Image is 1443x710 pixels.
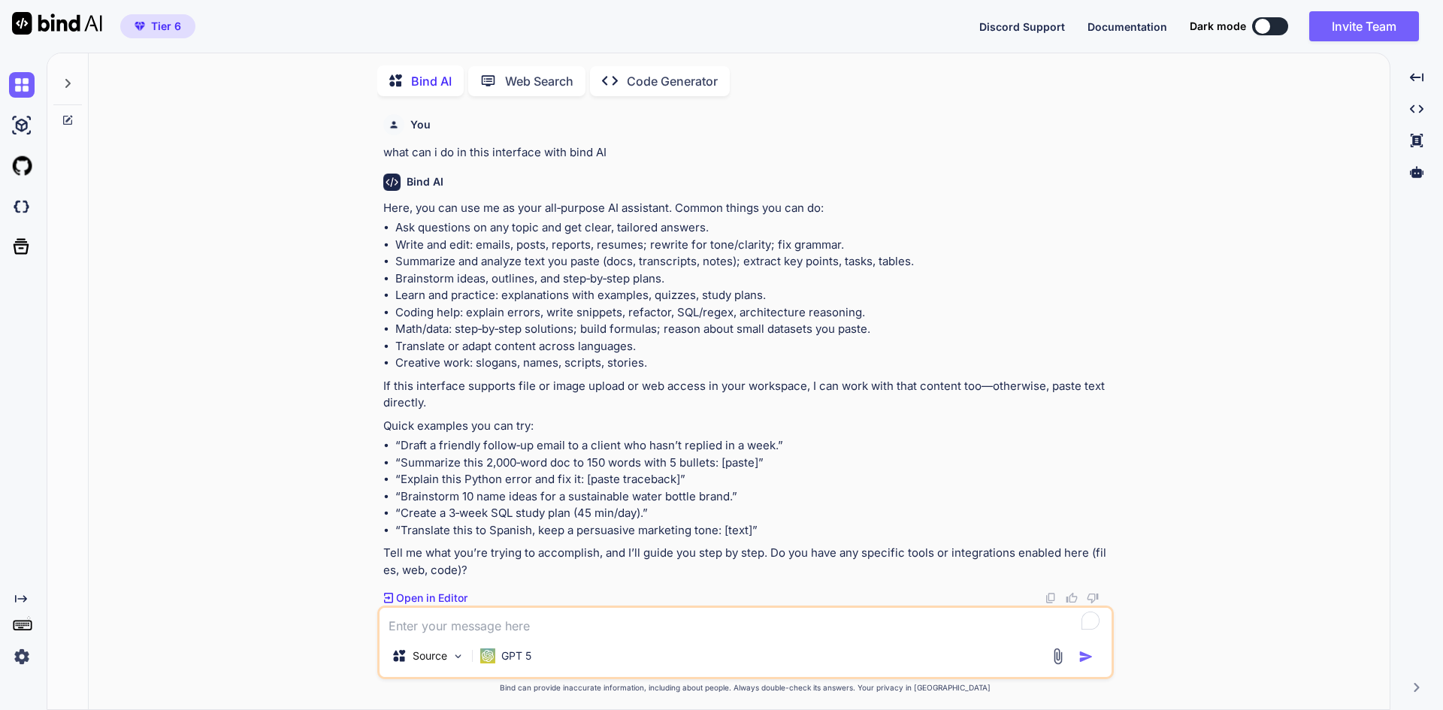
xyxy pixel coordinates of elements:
li: “Brainstorm 10 name ideas for a sustainable water bottle brand.” [395,488,1111,506]
li: “Translate this to Spanish, keep a persuasive marketing tone: [text]” [395,522,1111,539]
button: Documentation [1088,19,1167,35]
p: Tell me what you’re trying to accomplish, and I’ll guide you step by step. Do you have any specif... [383,545,1111,579]
li: Coding help: explain errors, write snippets, refactor, SQL/regex, architecture reasoning. [395,304,1111,322]
p: Bind can provide inaccurate information, including about people. Always double-check its answers.... [377,682,1114,693]
button: Discord Support [979,19,1065,35]
img: darkCloudIdeIcon [9,194,35,219]
li: Summarize and analyze text you paste (docs, transcripts, notes); extract key points, tasks, tables. [395,253,1111,270]
li: Learn and practice: explanations with examples, quizzes, study plans. [395,287,1111,304]
img: Pick Models [452,650,464,663]
p: Code Generator [627,72,718,90]
img: Bind AI [12,12,102,35]
li: Creative work: slogans, names, scripts, stories. [395,355,1111,372]
li: Translate or adapt content across languages. [395,338,1111,355]
span: Tier 6 [151,19,181,34]
img: like [1066,592,1078,604]
textarea: To enrich screen reader interactions, please activate Accessibility in Grammarly extension settings [380,608,1112,635]
img: premium [135,22,145,31]
img: settings [9,644,35,669]
img: icon [1078,649,1094,664]
p: Source [413,648,447,663]
img: attachment [1049,648,1066,665]
img: copy [1045,592,1057,604]
span: Documentation [1088,20,1167,33]
p: GPT 5 [501,648,531,663]
li: “Draft a friendly follow‑up email to a client who hasn’t replied in a week.” [395,437,1111,455]
span: Dark mode [1190,19,1246,34]
p: Open in Editor [396,591,467,606]
p: If this interface supports file or image upload or web access in your workspace, I can work with ... [383,378,1111,412]
img: chat [9,72,35,98]
li: Brainstorm ideas, outlines, and step‑by‑step plans. [395,270,1111,288]
img: dislike [1087,592,1099,604]
li: “Create a 3‑week SQL study plan (45 min/day).” [395,505,1111,522]
li: Write and edit: emails, posts, reports, resumes; rewrite for tone/clarity; fix grammar. [395,237,1111,254]
p: Bind AI [411,72,452,90]
li: Ask questions on any topic and get clear, tailored answers. [395,219,1111,237]
h6: You [410,117,431,132]
h6: Bind AI [407,174,443,189]
p: Web Search [505,72,573,90]
li: “Explain this Python error and fix it: [paste traceback]” [395,471,1111,488]
p: Here, you can use me as your all‑purpose AI assistant. Common things you can do: [383,200,1111,217]
img: githubLight [9,153,35,179]
button: premiumTier 6 [120,14,195,38]
p: what can i do in this interface with bind AI [383,144,1111,162]
img: ai-studio [9,113,35,138]
li: “Summarize this 2,000‑word doc to 150 words with 5 bullets: [paste]” [395,455,1111,472]
img: GPT 5 [480,648,495,663]
span: Discord Support [979,20,1065,33]
li: Math/data: step‑by‑step solutions; build formulas; reason about small datasets you paste. [395,321,1111,338]
button: Invite Team [1309,11,1419,41]
p: Quick examples you can try: [383,418,1111,435]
